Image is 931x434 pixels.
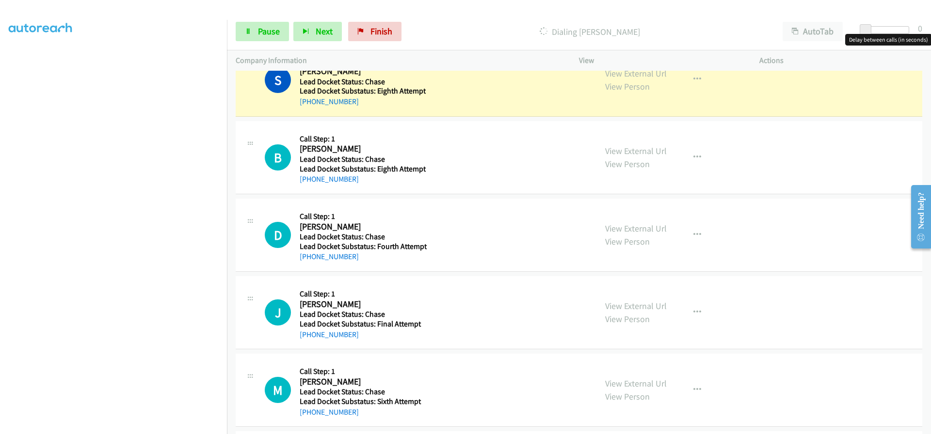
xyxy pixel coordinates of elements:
span: Finish [370,26,392,37]
h1: M [265,377,291,403]
h5: Call Step: 1 [300,212,427,221]
a: [PHONE_NUMBER] [300,97,359,106]
h2: [PERSON_NAME] [300,143,424,155]
h2: [PERSON_NAME] [300,66,424,77]
button: Next [293,22,342,41]
h5: Lead Docket Status: Chase [300,77,426,87]
h5: Lead Docket Status: Chase [300,387,424,397]
h5: Call Step: 1 [300,367,424,376]
h1: J [265,299,291,325]
a: View Person [605,81,650,92]
a: [PHONE_NUMBER] [300,252,359,261]
h1: B [265,144,291,170]
h5: Lead Docket Substatus: Eighth Attempt [300,86,426,96]
span: Pause [258,26,280,37]
h5: Lead Docket Substatus: Sixth Attempt [300,397,424,406]
a: Finish [348,22,401,41]
p: Actions [759,55,922,66]
iframe: Resource Center [903,178,931,255]
h5: Lead Docket Status: Chase [300,310,424,319]
a: View Person [605,391,650,402]
h5: Lead Docket Substatus: Eighth Attempt [300,164,426,174]
div: 0 [918,22,922,35]
p: Dialing [PERSON_NAME] [415,25,765,38]
div: The call is yet to be attempted [265,299,291,325]
a: View Person [605,313,650,325]
a: Pause [236,22,289,41]
a: View External Url [605,145,667,156]
span: Next [316,26,333,37]
a: [PHONE_NUMBER] [300,174,359,184]
h5: Lead Docket Substatus: Final Attempt [300,319,424,329]
p: Company Information [236,55,562,66]
h5: Call Step: 1 [300,134,426,144]
a: View Person [605,236,650,247]
h1: D [265,222,291,248]
a: [PHONE_NUMBER] [300,330,359,339]
a: View External Url [605,378,667,389]
h1: S [265,67,291,93]
h5: Call Step: 1 [300,289,424,299]
button: AutoTab [783,22,843,41]
a: View Person [605,158,650,170]
a: View External Url [605,68,667,79]
h2: [PERSON_NAME] [300,221,424,232]
div: The call is yet to be attempted [265,377,291,403]
h5: Lead Docket Status: Chase [300,232,427,242]
p: View [579,55,742,66]
h5: Lead Docket Status: Chase [300,155,426,164]
h5: Lead Docket Substatus: Fourth Attempt [300,242,427,251]
h2: [PERSON_NAME] [300,299,424,310]
a: [PHONE_NUMBER] [300,407,359,417]
a: View External Url [605,223,667,234]
div: The call is yet to be attempted [265,144,291,170]
a: View External Url [605,300,667,311]
h2: [PERSON_NAME] [300,376,424,387]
